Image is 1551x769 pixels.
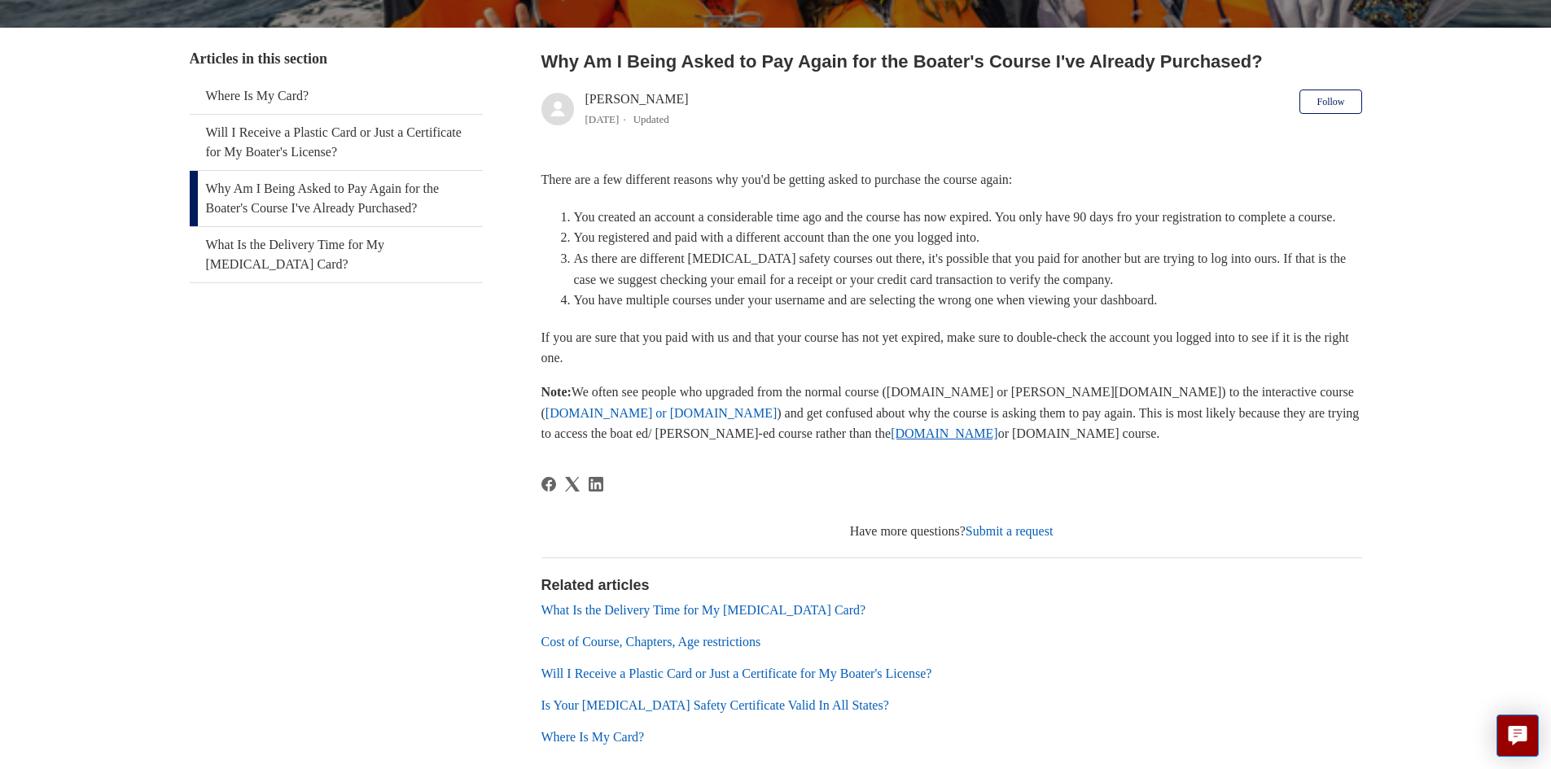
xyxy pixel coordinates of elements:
[574,248,1362,290] li: As there are different [MEDICAL_DATA] safety courses out there, it's possible that you paid for a...
[541,730,645,744] a: Where Is My Card?
[541,635,761,649] a: Cost of Course, Chapters, Age restrictions
[541,477,556,492] a: Facebook
[1299,90,1361,114] button: Follow Article
[574,290,1362,311] li: You have multiple courses under your username and are selecting the wrong one when viewing your d...
[574,207,1362,228] li: You created an account a considerable time ago and the course has now expired. You only have 90 d...
[585,113,620,125] time: 03/01/2024, 14:51
[574,227,1362,248] li: You registered and paid with a different account than the one you logged into.
[541,666,932,680] a: Will I Receive a Plastic Card or Just a Certificate for My Boater's License?
[190,78,483,114] a: Where Is My Card?
[541,698,889,712] a: Is Your [MEDICAL_DATA] Safety Certificate Valid In All States?
[891,426,998,440] a: [DOMAIN_NAME]
[1496,714,1539,757] button: Live chat
[190,227,483,282] a: What Is the Delivery Time for My [MEDICAL_DATA] Card?
[190,50,327,67] span: Articles in this section
[565,477,580,492] svg: Share this page on X Corp
[541,477,556,492] svg: Share this page on Facebook
[541,382,1362,444] p: We often see people who upgraded from the normal course ([DOMAIN_NAME] or [PERSON_NAME][DOMAIN_NA...
[541,48,1362,75] h2: Why Am I Being Asked to Pay Again for the Boater's Course I've Already Purchased?
[541,327,1362,369] p: If you are sure that you paid with us and that your course has not yet expired, make sure to doub...
[541,575,1362,596] h2: Related articles
[541,603,866,617] a: What Is the Delivery Time for My [MEDICAL_DATA] Card?
[541,385,572,399] strong: Note:
[190,171,483,226] a: Why Am I Being Asked to Pay Again for the Boater's Course I've Already Purchased?
[541,169,1362,190] p: There are a few different reasons why you'd be getting asked to purchase the course again:
[545,406,777,420] a: [DOMAIN_NAME] or [DOMAIN_NAME]
[190,115,483,170] a: Will I Receive a Plastic Card or Just a Certificate for My Boater's License?
[585,90,689,129] div: [PERSON_NAME]
[565,477,580,492] a: X Corp
[966,524,1054,538] a: Submit a request
[589,477,603,492] a: LinkedIn
[633,113,669,125] li: Updated
[589,477,603,492] svg: Share this page on LinkedIn
[541,522,1362,541] div: Have more questions?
